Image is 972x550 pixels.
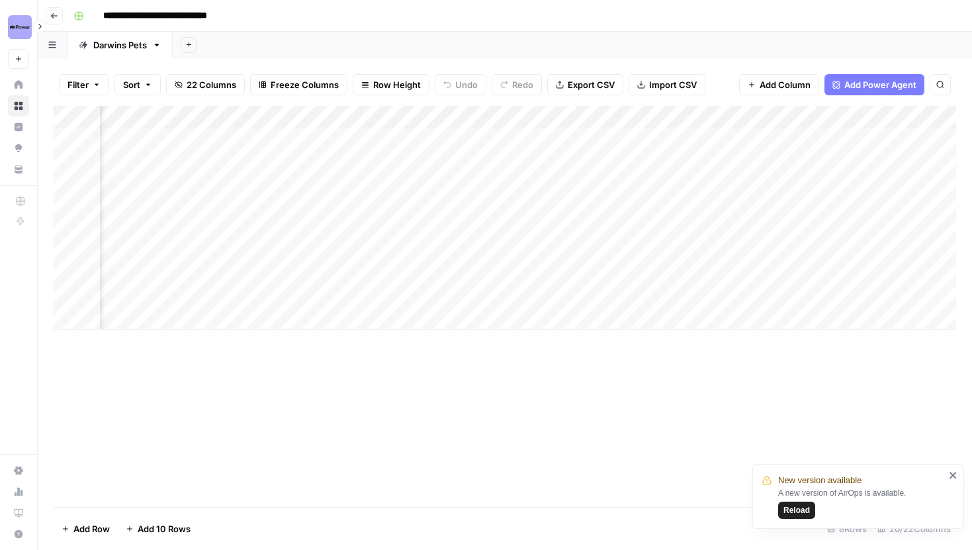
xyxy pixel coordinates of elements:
button: Add 10 Rows [118,518,199,539]
span: New version available [778,474,862,487]
span: Undo [455,78,478,91]
div: 8 Rows [822,518,872,539]
a: Usage [8,481,29,502]
div: 20/22 Columns [872,518,956,539]
button: Import CSV [629,74,705,95]
span: Freeze Columns [271,78,339,91]
button: Help + Support [8,524,29,545]
a: Darwins Pets [67,32,173,58]
button: 22 Columns [166,74,245,95]
span: Add Row [73,522,110,535]
div: Darwins Pets [93,38,147,52]
button: Sort [114,74,161,95]
span: Add Power Agent [844,78,916,91]
span: Add Column [760,78,811,91]
span: Filter [67,78,89,91]
button: close [949,470,958,481]
button: Add Power Agent [824,74,924,95]
div: A new version of AirOps is available. [778,487,945,519]
a: Opportunities [8,138,29,159]
span: Redo [512,78,533,91]
a: Your Data [8,159,29,180]
span: Import CSV [649,78,697,91]
span: 22 Columns [187,78,236,91]
span: Sort [123,78,140,91]
button: Filter [59,74,109,95]
span: Add 10 Rows [138,522,191,535]
img: Power Digital Logo [8,15,32,39]
button: Reload [778,502,815,519]
button: Workspace: Power Digital [8,11,29,44]
a: Insights [8,116,29,138]
span: Export CSV [568,78,615,91]
button: Row Height [353,74,429,95]
a: Home [8,74,29,95]
button: Export CSV [547,74,623,95]
a: Learning Hub [8,502,29,524]
span: Row Height [373,78,421,91]
button: Undo [435,74,486,95]
button: Add Row [54,518,118,539]
button: Redo [492,74,542,95]
button: Add Column [739,74,819,95]
span: Reload [783,504,810,516]
a: Settings [8,460,29,481]
a: Browse [8,95,29,116]
button: Freeze Columns [250,74,347,95]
